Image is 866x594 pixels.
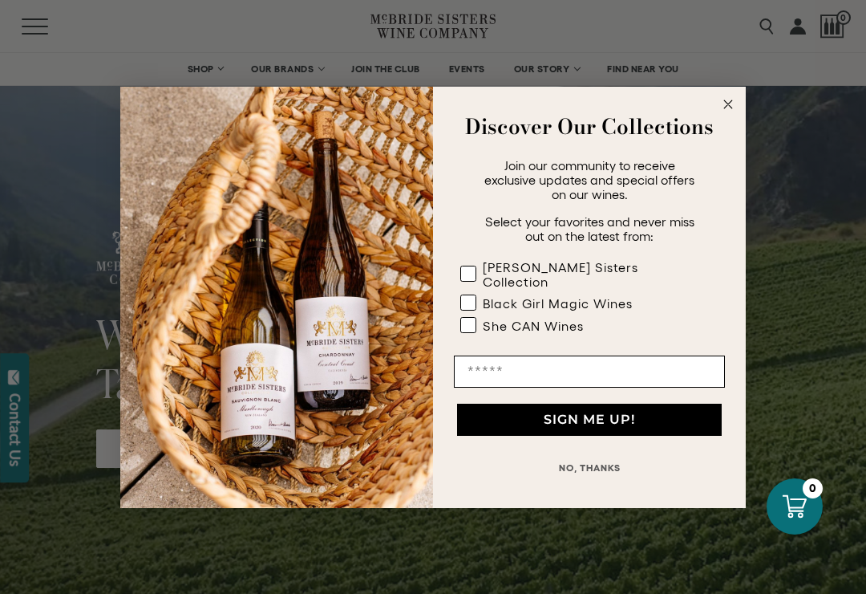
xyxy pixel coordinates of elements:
span: Select your favorites and never miss out on the latest from: [485,214,694,243]
button: SIGN ME UP! [457,404,722,436]
span: Join our community to receive exclusive updates and special offers on our wines. [484,158,694,201]
div: [PERSON_NAME] Sisters Collection [483,260,693,289]
div: Black Girl Magic Wines [483,296,633,311]
div: She CAN Wines [483,319,584,333]
button: Close dialog [718,95,738,114]
button: NO, THANKS [454,452,725,484]
div: 0 [803,478,823,498]
img: 42653730-7e35-4af7-a99d-12bf478283cf.jpeg [120,87,433,508]
strong: Discover Our Collections [465,111,714,142]
input: Email [454,356,725,388]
